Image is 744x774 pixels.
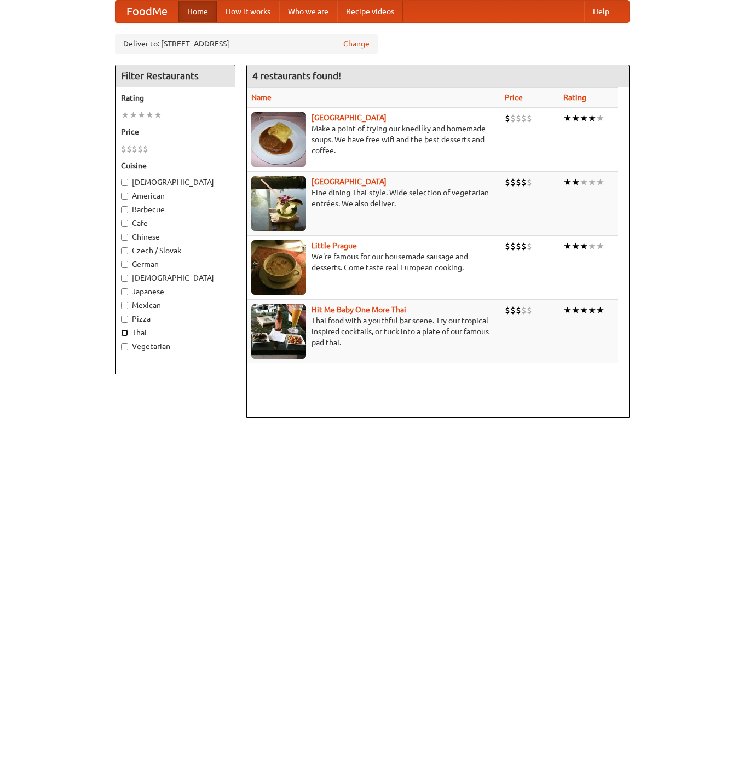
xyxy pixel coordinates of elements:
[121,160,229,171] h5: Cuisine
[121,179,128,186] input: [DEMOGRAPHIC_DATA]
[121,218,229,229] label: Cafe
[178,1,217,22] a: Home
[121,92,229,103] h5: Rating
[251,93,272,102] a: Name
[505,93,523,102] a: Price
[572,112,580,124] li: ★
[510,304,516,316] li: $
[154,109,162,121] li: ★
[121,286,229,297] label: Japanese
[580,112,588,124] li: ★
[121,261,128,268] input: German
[527,112,532,124] li: $
[572,176,580,188] li: ★
[588,112,596,124] li: ★
[312,113,387,122] a: [GEOGRAPHIC_DATA]
[563,304,572,316] li: ★
[596,112,604,124] li: ★
[121,234,128,241] input: Chinese
[580,176,588,188] li: ★
[510,176,516,188] li: $
[116,1,178,22] a: FoodMe
[121,206,128,213] input: Barbecue
[121,272,229,283] label: [DEMOGRAPHIC_DATA]
[580,304,588,316] li: ★
[137,109,146,121] li: ★
[563,93,586,102] a: Rating
[510,112,516,124] li: $
[121,193,128,200] input: American
[121,341,229,352] label: Vegetarian
[121,329,128,336] input: Thai
[572,304,580,316] li: ★
[588,304,596,316] li: ★
[588,176,596,188] li: ★
[121,190,229,201] label: American
[251,315,497,348] p: Thai food with a youthful bar scene. Try our tropical inspired cocktails, or tuck into a plate of...
[121,231,229,242] label: Chinese
[527,304,532,316] li: $
[596,240,604,252] li: ★
[121,143,126,155] li: $
[563,176,572,188] li: ★
[121,316,128,323] input: Pizza
[137,143,143,155] li: $
[505,176,510,188] li: $
[337,1,403,22] a: Recipe videos
[596,176,604,188] li: ★
[132,143,137,155] li: $
[121,177,229,188] label: [DEMOGRAPHIC_DATA]
[527,176,532,188] li: $
[121,302,128,309] input: Mexican
[516,304,521,316] li: $
[505,240,510,252] li: $
[596,304,604,316] li: ★
[252,71,341,81] ng-pluralize: 4 restaurants found!
[527,240,532,252] li: $
[510,240,516,252] li: $
[121,288,128,295] input: Japanese
[116,65,235,87] h4: Filter Restaurants
[251,251,497,273] p: We're famous for our housemade sausage and desserts. Come taste real European cooking.
[121,313,229,324] label: Pizza
[251,187,497,209] p: Fine dining Thai-style. Wide selection of vegetarian entrées. We also deliver.
[580,240,588,252] li: ★
[121,343,128,350] input: Vegetarian
[251,123,497,156] p: Make a point of trying our knedlíky and homemade soups. We have free wifi and the best desserts a...
[521,176,527,188] li: $
[521,240,527,252] li: $
[563,112,572,124] li: ★
[121,300,229,311] label: Mexican
[121,275,128,282] input: [DEMOGRAPHIC_DATA]
[563,240,572,252] li: ★
[572,240,580,252] li: ★
[121,109,129,121] li: ★
[121,204,229,215] label: Barbecue
[279,1,337,22] a: Who we are
[121,327,229,338] label: Thai
[251,176,306,231] img: satay.jpg
[505,112,510,124] li: $
[251,112,306,167] img: czechpoint.jpg
[146,109,154,121] li: ★
[588,240,596,252] li: ★
[516,240,521,252] li: $
[121,259,229,270] label: German
[343,38,370,49] a: Change
[126,143,132,155] li: $
[251,240,306,295] img: littleprague.jpg
[121,245,229,256] label: Czech / Slovak
[516,176,521,188] li: $
[115,34,378,54] div: Deliver to: [STREET_ADDRESS]
[129,109,137,121] li: ★
[516,112,521,124] li: $
[584,1,618,22] a: Help
[312,177,387,186] a: [GEOGRAPHIC_DATA]
[521,304,527,316] li: $
[121,126,229,137] h5: Price
[251,304,306,359] img: babythai.jpg
[312,305,406,314] a: Hit Me Baby One More Thai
